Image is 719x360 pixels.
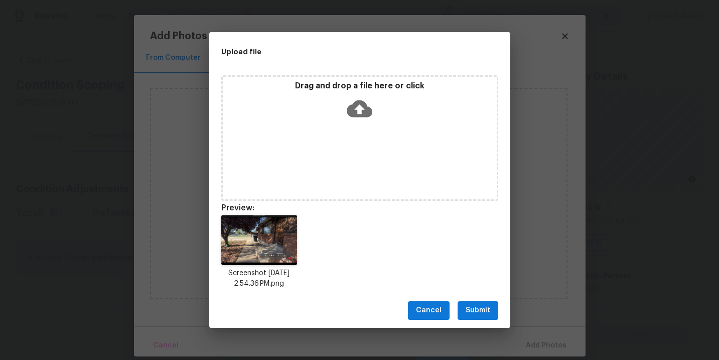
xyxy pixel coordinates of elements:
[466,304,490,317] span: Submit
[408,301,450,320] button: Cancel
[221,268,298,289] p: Screenshot [DATE] 2.54.36 PM.png
[458,301,498,320] button: Submit
[416,304,442,317] span: Cancel
[221,46,453,57] h2: Upload file
[221,215,298,265] img: BYeCGnWFQ1KLAAAAAElFTkSuQmCC
[223,81,497,91] p: Drag and drop a file here or click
